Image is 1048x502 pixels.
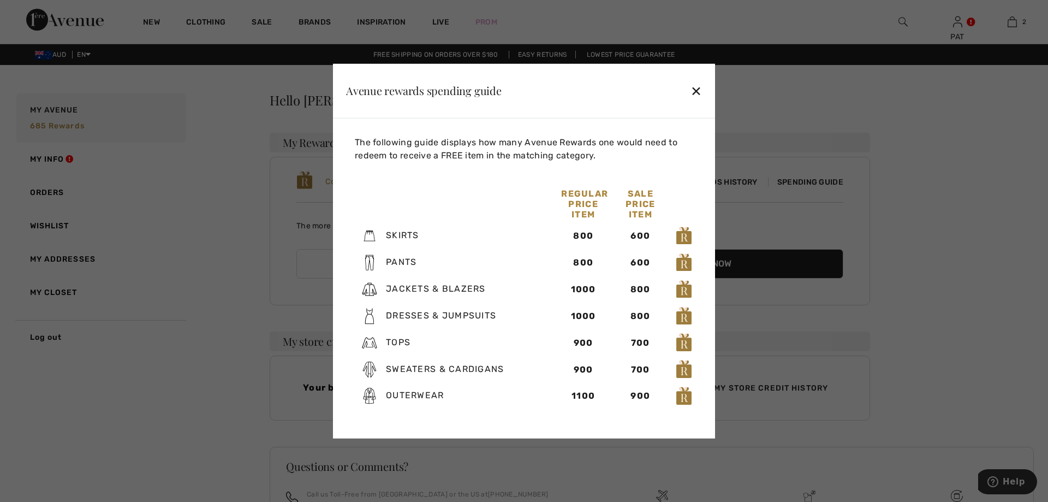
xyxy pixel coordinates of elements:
[676,359,692,379] img: loyalty_logo_r.svg
[386,230,419,240] span: Skirts
[386,337,410,347] span: Tops
[355,135,698,162] p: The following guide displays how many Avenue Rewards one would need to redeem to receive a FREE i...
[612,188,669,219] div: Sale Price Item
[676,333,692,352] img: loyalty_logo_r.svg
[618,363,663,376] div: 700
[386,284,486,294] span: Jackets & Blazers
[386,363,504,374] span: Sweaters & Cardigans
[676,226,692,246] img: loyalty_logo_r.svg
[346,85,502,96] div: Avenue rewards spending guide
[561,310,605,323] div: 1000
[690,79,702,102] div: ✕
[561,363,605,376] div: 900
[618,336,663,349] div: 700
[386,390,444,400] span: Outerwear
[676,386,692,406] img: loyalty_logo_r.svg
[561,389,605,403] div: 1100
[618,256,663,269] div: 600
[561,336,605,349] div: 900
[676,253,692,273] img: loyalty_logo_r.svg
[618,310,663,323] div: 800
[676,279,692,299] img: loyalty_logo_r.svg
[561,283,605,296] div: 1000
[555,188,612,219] div: Regular Price Item
[618,229,663,243] div: 600
[618,283,663,296] div: 800
[25,8,47,17] span: Help
[618,389,663,403] div: 900
[386,257,416,267] span: Pants
[561,229,605,243] div: 800
[561,256,605,269] div: 800
[676,306,692,326] img: loyalty_logo_r.svg
[386,310,496,321] span: Dresses & Jumpsuits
